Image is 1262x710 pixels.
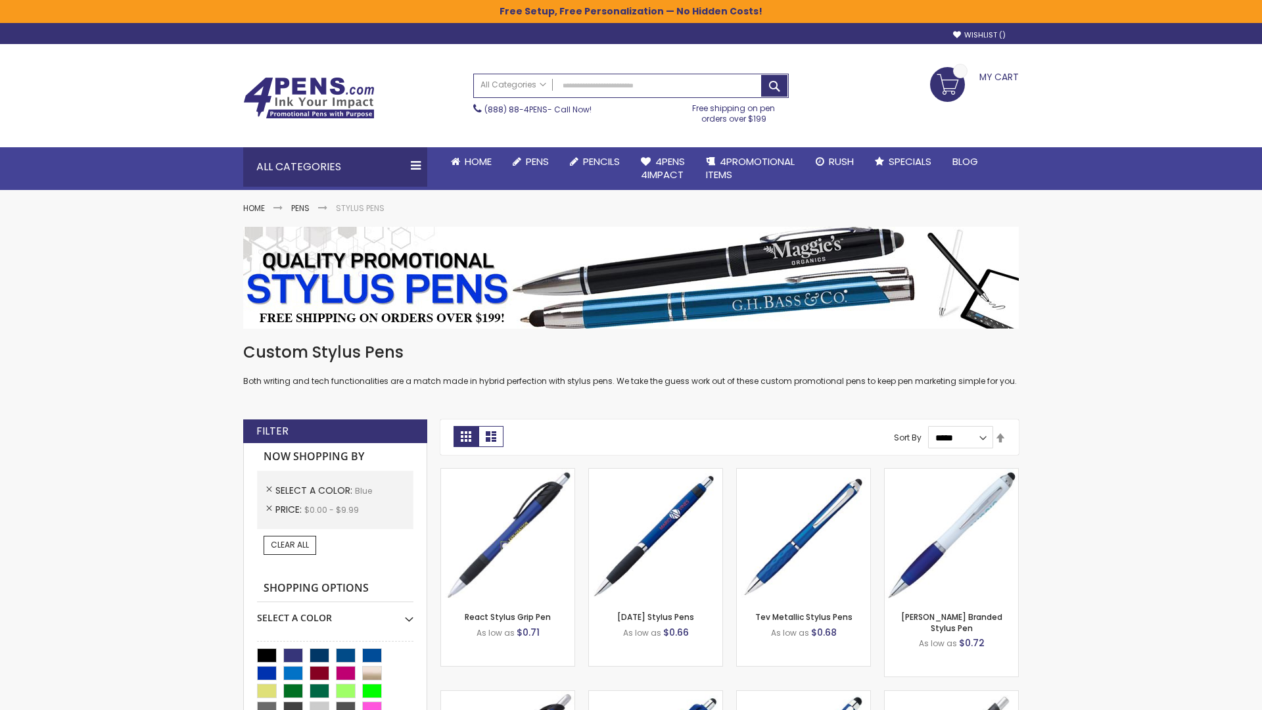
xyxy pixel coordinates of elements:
a: React Stylus Grip Pen [465,611,551,623]
h1: Custom Stylus Pens [243,342,1019,363]
a: Pencils [559,147,630,176]
div: Both writing and tech functionalities are a match made in hybrid perfection with stylus pens. We ... [243,342,1019,387]
strong: Now Shopping by [257,443,413,471]
span: Pens [526,154,549,168]
a: Pearl Element Stylus Pens-Blue [589,690,722,701]
a: Home [243,202,265,214]
strong: Filter [256,424,289,438]
span: Clear All [271,539,309,550]
img: Tev Metallic Stylus Pens-Blue [737,469,870,602]
span: 4PROMOTIONAL ITEMS [706,154,795,181]
a: Specials [864,147,942,176]
a: 4Pens4impact [630,147,695,190]
a: Epiphany Stylus Pens-Blue [589,468,722,479]
strong: Grid [454,426,479,447]
a: Pens [291,202,310,214]
span: As low as [771,627,809,638]
div: Select A Color [257,602,413,625]
span: Home [465,154,492,168]
strong: Shopping Options [257,575,413,603]
span: Blue [355,485,372,496]
a: Tev Metallic Stylus Pens [755,611,853,623]
a: (888) 88-4PENS [484,104,548,115]
span: $0.71 [517,626,540,639]
span: Rush [829,154,854,168]
span: Select A Color [275,484,355,497]
div: Free shipping on pen orders over $199 [679,98,789,124]
span: Pencils [583,154,620,168]
a: [PERSON_NAME] Branded Stylus Pen [901,611,1002,633]
a: Ion White Branded Stylus Pen-Blue [885,468,1018,479]
span: As low as [477,627,515,638]
a: Pens [502,147,559,176]
span: Specials [889,154,931,168]
a: Rush [805,147,864,176]
span: $0.72 [959,636,985,650]
span: - Call Now! [484,104,592,115]
span: $0.00 - $9.99 [304,504,359,515]
a: Souvenir® Anthem Stylus Pen-Blue [885,690,1018,701]
img: Stylus Pens [243,227,1019,329]
a: Tev Metallic Stylus Pens-Blue [737,468,870,479]
a: React Stylus Grip Pen-Blue [441,468,574,479]
span: Blog [952,154,978,168]
div: All Categories [243,147,427,187]
span: As low as [919,638,957,649]
a: Clear All [264,536,316,554]
strong: Stylus Pens [336,202,385,214]
a: Custom Stylus Grip Pens-Blue [737,690,870,701]
a: All Categories [474,74,553,96]
span: Price [275,503,304,516]
a: Wishlist [953,30,1006,40]
a: Home [440,147,502,176]
a: 4PROMOTIONALITEMS [695,147,805,190]
span: All Categories [480,80,546,90]
label: Sort By [894,432,922,443]
span: $0.66 [663,626,689,639]
img: React Stylus Grip Pen-Blue [441,469,574,602]
span: $0.68 [811,626,837,639]
span: 4Pens 4impact [641,154,685,181]
a: Blog [942,147,989,176]
a: [DATE] Stylus Pens [617,611,694,623]
img: 4Pens Custom Pens and Promotional Products [243,77,375,119]
a: Story Stylus Custom Pen-Blue [441,690,574,701]
img: Ion White Branded Stylus Pen-Blue [885,469,1018,602]
span: As low as [623,627,661,638]
img: Epiphany Stylus Pens-Blue [589,469,722,602]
